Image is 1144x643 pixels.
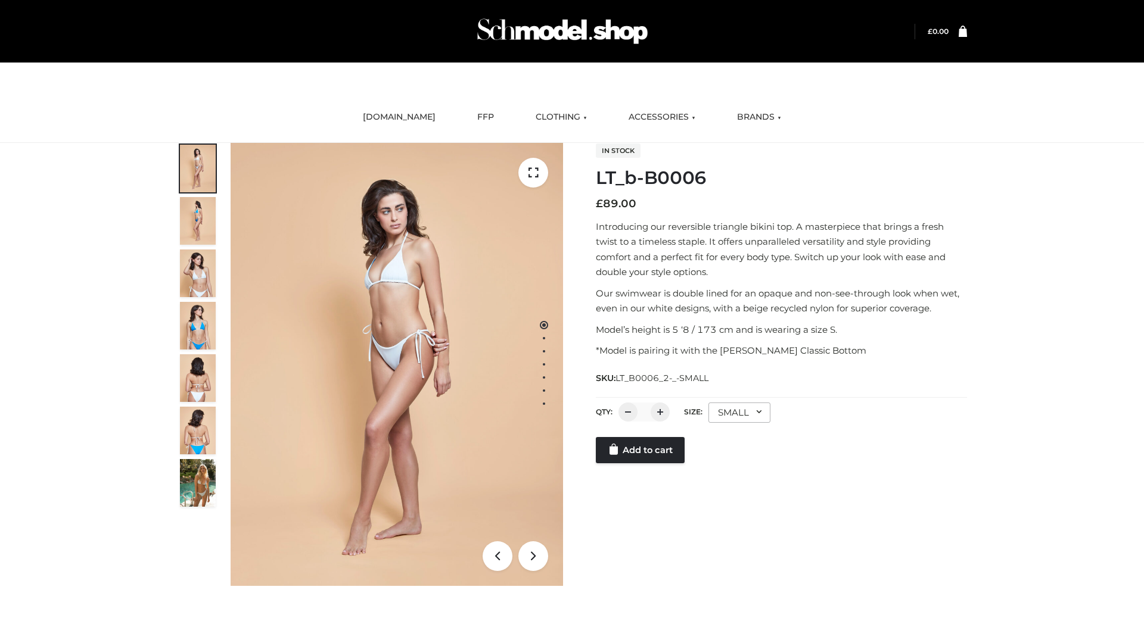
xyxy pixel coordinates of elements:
img: ArielClassicBikiniTop_CloudNine_AzureSky_OW114ECO_3-scaled.jpg [180,249,216,297]
span: In stock [596,143,641,158]
a: Add to cart [596,437,685,463]
img: ArielClassicBikiniTop_CloudNine_AzureSky_OW114ECO_4-scaled.jpg [180,302,216,349]
a: CLOTHING [527,104,596,130]
img: ArielClassicBikiniTop_CloudNine_AzureSky_OW114ECO_7-scaled.jpg [180,354,216,402]
span: LT_B0006_2-_-SMALL [615,373,708,383]
div: SMALL [708,402,770,423]
span: £ [928,27,932,36]
a: ACCESSORIES [620,104,704,130]
p: Model’s height is 5 ‘8 / 173 cm and is wearing a size S. [596,322,967,338]
img: Schmodel Admin 964 [473,8,652,55]
span: £ [596,197,603,210]
img: Arieltop_CloudNine_AzureSky2.jpg [180,459,216,507]
label: QTY: [596,407,613,416]
p: *Model is pairing it with the [PERSON_NAME] Classic Bottom [596,343,967,358]
p: Our swimwear is double lined for an opaque and non-see-through look when wet, even in our white d... [596,286,967,316]
a: [DOMAIN_NAME] [354,104,444,130]
label: Size: [684,407,702,416]
a: FFP [468,104,503,130]
h1: LT_b-B0006 [596,167,967,189]
img: ArielClassicBikiniTop_CloudNine_AzureSky_OW114ECO_1-scaled.jpg [180,145,216,192]
a: £0.00 [928,27,949,36]
img: ArielClassicBikiniTop_CloudNine_AzureSky_OW114ECO_1 [231,143,563,586]
img: ArielClassicBikiniTop_CloudNine_AzureSky_OW114ECO_2-scaled.jpg [180,197,216,245]
p: Introducing our reversible triangle bikini top. A masterpiece that brings a fresh twist to a time... [596,219,967,280]
bdi: 89.00 [596,197,636,210]
span: SKU: [596,371,710,385]
img: ArielClassicBikiniTop_CloudNine_AzureSky_OW114ECO_8-scaled.jpg [180,407,216,454]
a: BRANDS [728,104,790,130]
bdi: 0.00 [928,27,949,36]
